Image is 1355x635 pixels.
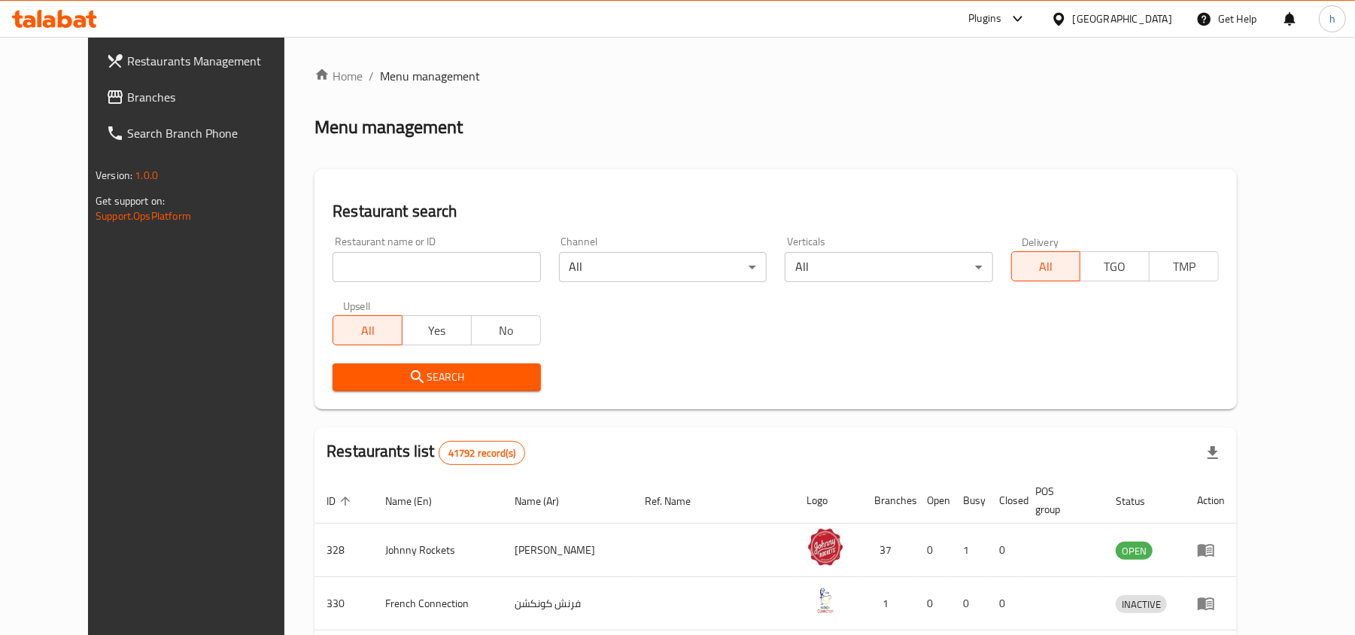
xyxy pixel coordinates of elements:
span: Name (Ar) [515,492,579,510]
td: 0 [915,524,951,577]
span: TGO [1086,256,1144,278]
span: Yes [409,320,466,342]
td: 0 [951,577,987,630]
span: Get support on: [96,191,165,211]
button: All [333,315,403,345]
a: Support.OpsPlatform [96,206,191,226]
a: Home [314,67,363,85]
label: Delivery [1022,236,1059,247]
th: Open [915,478,951,524]
button: TGO [1080,251,1150,281]
td: 1 [951,524,987,577]
button: TMP [1149,251,1219,281]
span: 41792 record(s) [439,446,524,460]
button: No [471,315,541,345]
div: Total records count [439,441,525,465]
span: No [478,320,535,342]
span: Restaurants Management [127,52,302,70]
span: Branches [127,88,302,106]
span: All [1018,256,1075,278]
a: Branches [94,79,314,115]
th: Branches [862,478,915,524]
span: Ref. Name [646,492,711,510]
a: Search Branch Phone [94,115,314,151]
div: Menu [1197,541,1225,559]
td: 0 [915,577,951,630]
nav: breadcrumb [314,67,1237,85]
span: h [1329,11,1335,27]
th: Action [1185,478,1237,524]
span: POS group [1035,482,1086,518]
td: 1 [862,577,915,630]
th: Busy [951,478,987,524]
div: All [559,252,767,282]
td: French Connection [373,577,503,630]
img: French Connection [807,582,844,619]
td: 37 [862,524,915,577]
span: Search [345,368,528,387]
span: Status [1116,492,1165,510]
span: 1.0.0 [135,166,158,185]
input: Search for restaurant name or ID.. [333,252,540,282]
td: Johnny Rockets [373,524,503,577]
td: 328 [314,524,373,577]
button: All [1011,251,1081,281]
button: Search [333,363,540,391]
td: 0 [987,577,1023,630]
span: All [339,320,396,342]
span: Version: [96,166,132,185]
td: 330 [314,577,373,630]
td: 0 [987,524,1023,577]
span: TMP [1156,256,1213,278]
th: Logo [794,478,862,524]
span: Name (En) [385,492,451,510]
span: ID [327,492,355,510]
div: Export file [1195,435,1231,471]
td: فرنش كونكشن [503,577,633,630]
span: Menu management [380,67,480,85]
span: Search Branch Phone [127,124,302,142]
td: [PERSON_NAME] [503,524,633,577]
div: [GEOGRAPHIC_DATA] [1073,11,1172,27]
label: Upsell [343,300,371,311]
div: All [785,252,992,282]
div: Plugins [968,10,1001,28]
li: / [369,67,374,85]
div: Menu [1197,594,1225,612]
button: Yes [402,315,472,345]
div: INACTIVE [1116,595,1167,613]
span: INACTIVE [1116,596,1167,613]
img: Johnny Rockets [807,528,844,566]
span: OPEN [1116,542,1153,560]
h2: Restaurant search [333,200,1219,223]
th: Closed [987,478,1023,524]
h2: Menu management [314,115,463,139]
a: Restaurants Management [94,43,314,79]
h2: Restaurants list [327,440,525,465]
